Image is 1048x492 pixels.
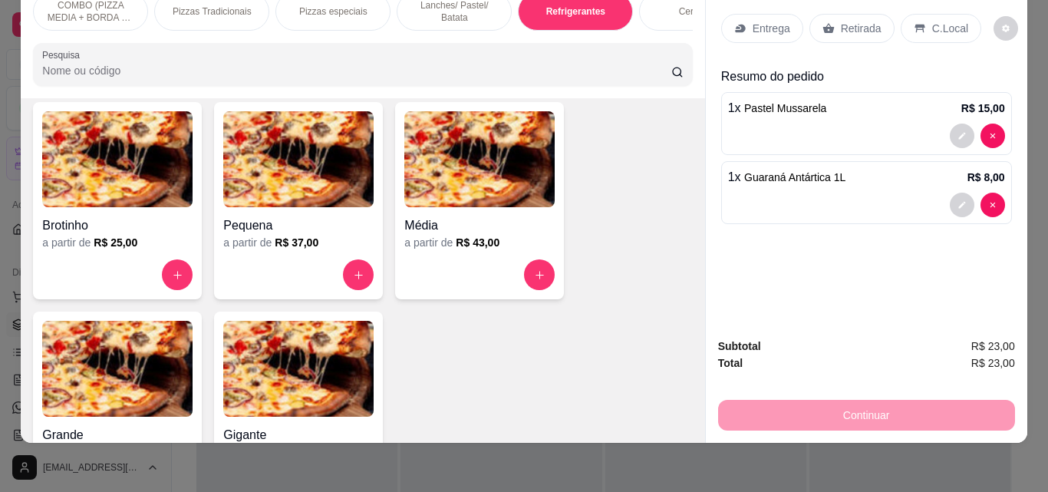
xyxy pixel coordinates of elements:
img: product-image [223,111,374,207]
p: 1 x [728,168,846,187]
img: product-image [42,111,193,207]
button: decrease-product-quantity [994,16,1018,41]
p: Retirada [841,21,882,36]
p: Pizzas Tradicionais [173,5,252,18]
h6: R$ 37,00 [275,235,318,250]
button: increase-product-quantity [524,259,555,290]
p: Pizzas especiais [299,5,367,18]
p: Refrigerantes [546,5,605,18]
p: C.Local [932,21,968,36]
p: R$ 8,00 [967,170,1005,185]
img: product-image [404,111,555,207]
button: decrease-product-quantity [980,124,1005,148]
input: Pesquisa [42,63,671,78]
h4: Brotinho [42,216,193,235]
h4: Grande [42,426,193,444]
button: decrease-product-quantity [950,193,974,217]
button: decrease-product-quantity [980,193,1005,217]
span: Pastel Mussarela [744,102,826,114]
div: a partir de [404,235,555,250]
img: product-image [223,321,374,417]
p: Cervejas [679,5,715,18]
h6: R$ 43,00 [456,235,499,250]
h4: Média [404,216,555,235]
h6: R$ 25,00 [94,235,137,250]
label: Pesquisa [42,48,85,61]
p: Entrega [753,21,790,36]
img: product-image [42,321,193,417]
span: R$ 23,00 [971,338,1015,355]
button: increase-product-quantity [343,259,374,290]
button: increase-product-quantity [162,259,193,290]
button: decrease-product-quantity [950,124,974,148]
p: R$ 15,00 [961,101,1005,116]
div: a partir de [42,235,193,250]
p: 1 x [728,99,827,117]
strong: Total [718,357,743,369]
strong: Subtotal [718,340,761,352]
span: Guaraná Antártica 1L [744,171,845,183]
span: R$ 23,00 [971,355,1015,371]
div: a partir de [223,235,374,250]
h4: Pequena [223,216,374,235]
h4: Gigante [223,426,374,444]
p: Resumo do pedido [721,68,1012,86]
